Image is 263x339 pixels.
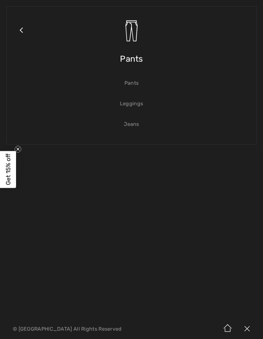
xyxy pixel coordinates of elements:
[218,319,237,339] img: Home
[13,327,155,331] p: © [GEOGRAPHIC_DATA] All Rights Reserved
[13,117,250,131] a: Jeans
[237,319,257,339] img: X
[13,76,250,90] a: Pants
[4,154,12,185] span: Get 15% off
[13,97,250,111] a: Leggings
[120,48,143,70] span: Pants
[15,146,21,152] button: Close teaser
